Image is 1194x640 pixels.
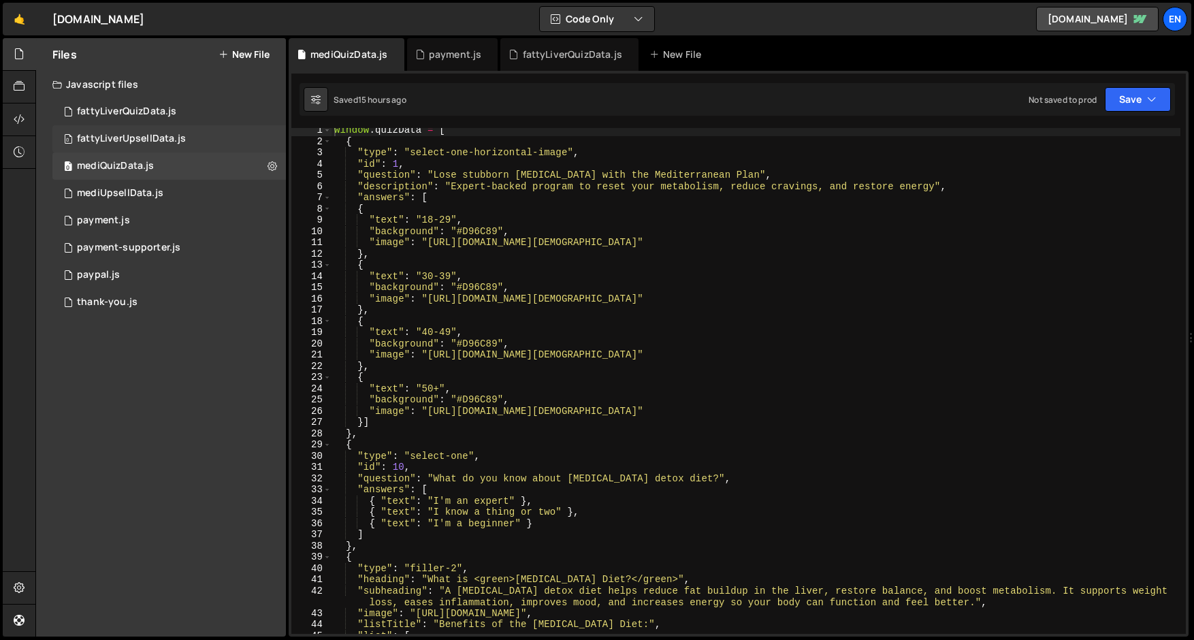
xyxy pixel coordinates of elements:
[64,135,72,146] span: 0
[1163,7,1187,31] a: En
[291,293,332,305] div: 16
[291,417,332,428] div: 27
[291,226,332,238] div: 10
[291,496,332,507] div: 34
[291,282,332,293] div: 15
[52,180,286,207] div: 16956/46701.js
[291,507,332,518] div: 35
[291,563,332,575] div: 40
[36,71,286,98] div: Javascript files
[291,473,332,485] div: 32
[52,98,286,125] div: 16956/46566.js
[540,7,654,31] button: Code Only
[52,47,77,62] h2: Files
[291,518,332,530] div: 36
[291,394,332,406] div: 25
[291,383,332,395] div: 24
[291,361,332,372] div: 22
[291,349,332,361] div: 21
[291,136,332,148] div: 2
[1105,87,1171,112] button: Save
[77,133,186,145] div: fattyLiverUpsellData.js
[52,125,286,153] div: 16956/46565.js
[291,249,332,260] div: 12
[291,316,332,327] div: 18
[52,207,286,234] div: 16956/46551.js
[77,187,163,199] div: mediUpsellData.js
[291,304,332,316] div: 17
[291,181,332,193] div: 6
[291,159,332,170] div: 4
[291,271,332,283] div: 14
[291,204,332,215] div: 8
[358,94,406,106] div: 15 hours ago
[1036,7,1159,31] a: [DOMAIN_NAME]
[291,372,332,383] div: 23
[77,296,138,308] div: thank-you.js
[523,48,622,61] div: fattyLiverQuizData.js
[77,242,180,254] div: payment-supporter.js
[77,106,176,118] div: fattyLiverQuizData.js
[64,162,72,173] span: 0
[334,94,406,106] div: Saved
[291,451,332,462] div: 30
[310,48,387,61] div: mediQuizData.js
[219,49,270,60] button: New File
[291,214,332,226] div: 9
[3,3,36,35] a: 🤙
[291,586,332,608] div: 42
[291,439,332,451] div: 29
[291,574,332,586] div: 41
[291,462,332,473] div: 31
[291,551,332,563] div: 39
[291,237,332,249] div: 11
[291,406,332,417] div: 26
[52,261,286,289] div: 16956/46550.js
[291,608,332,620] div: 43
[291,125,332,136] div: 1
[649,48,707,61] div: New File
[291,192,332,204] div: 7
[77,160,154,172] div: mediQuizData.js
[291,147,332,159] div: 3
[77,214,130,227] div: payment.js
[291,428,332,440] div: 28
[291,170,332,181] div: 5
[429,48,482,61] div: payment.js
[1029,94,1097,106] div: Not saved to prod
[291,484,332,496] div: 33
[291,327,332,338] div: 19
[291,338,332,350] div: 20
[291,529,332,541] div: 37
[52,153,286,180] div: 16956/46700.js
[52,11,144,27] div: [DOMAIN_NAME]
[291,619,332,630] div: 44
[77,269,120,281] div: paypal.js
[291,541,332,552] div: 38
[52,289,286,316] div: 16956/46524.js
[291,259,332,271] div: 13
[52,234,286,261] div: 16956/46552.js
